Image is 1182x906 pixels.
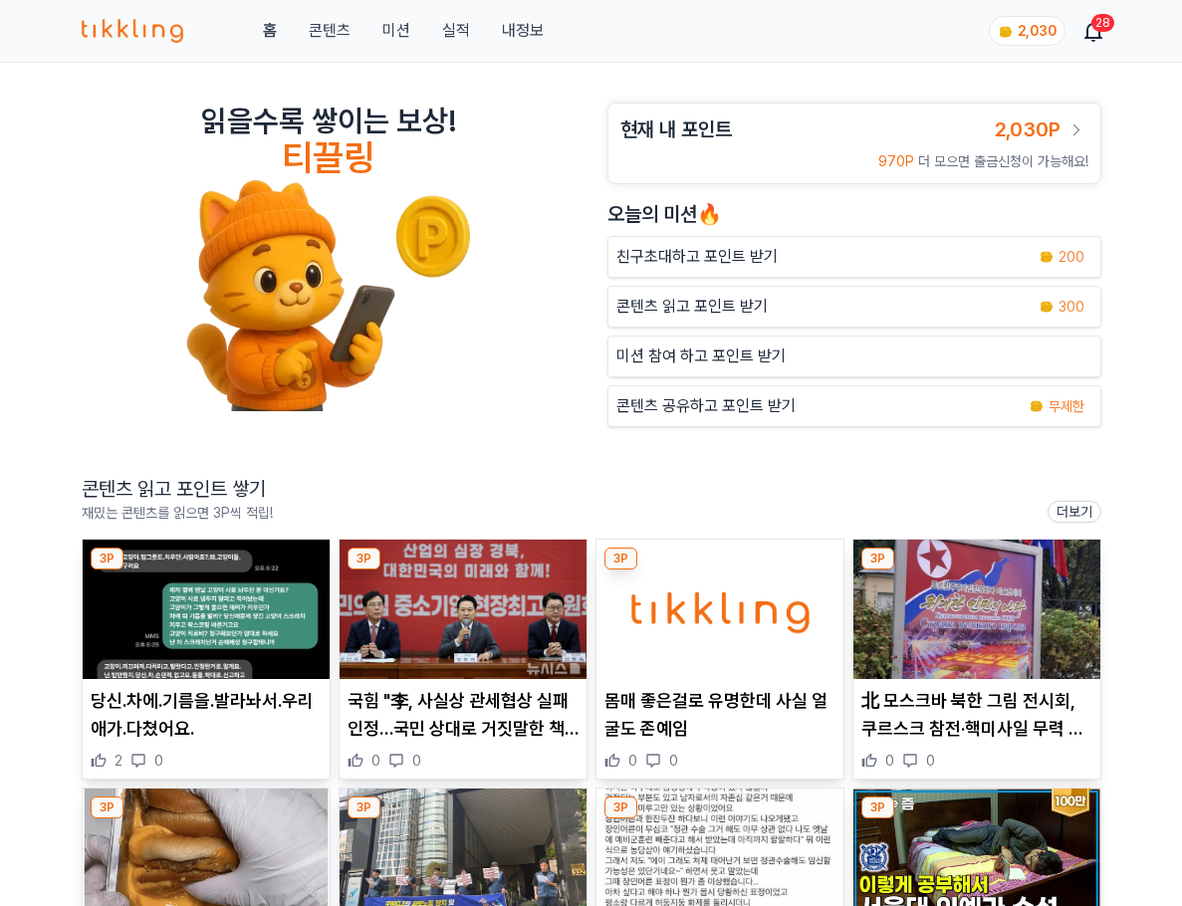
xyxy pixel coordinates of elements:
span: 0 [885,751,894,771]
a: 28 [1085,19,1101,43]
a: 실적 [442,19,470,43]
p: 미션 참여 하고 포인트 받기 [616,344,786,368]
a: 콘텐츠 [309,19,351,43]
span: 2,030P [995,117,1061,141]
p: 콘텐츠 읽고 포인트 받기 [616,295,768,319]
div: 3P [861,796,894,818]
span: 0 [628,751,637,771]
img: 국힘 "李, 사실상 관세협상 실패 인정…국민 상대로 거짓말한 책임자 경질하라"(종합) [340,540,587,679]
div: 3P 당신.차에.기름을.발라놔서.우리애가.다쳤어요. 당신.차에.기름을.발라놔서.우리애가.다쳤어요. 2 0 [82,539,331,780]
img: coin [1039,299,1055,315]
h2: 콘텐츠 읽고 포인트 쌓기 [82,475,273,503]
p: 국힘 "李, 사실상 관세협상 실패 인정…국민 상대로 거짓말한 책임자 경질하라"(종합) [348,687,579,743]
div: 3P [91,796,123,818]
a: coin 2,030 [989,16,1062,46]
span: 2,030 [1018,23,1057,39]
div: 3P [604,796,637,818]
div: 3P 北 모스크바 북한 그림 전시회, 쿠르스크 참전·핵미사일 무력 강조 北 모스크바 북한 그림 전시회, 쿠르스크 참전·핵미사일 무력 강조 0 0 [852,539,1101,780]
h4: 티끌링 [282,138,374,178]
img: coin [1029,398,1045,414]
span: 0 [669,751,678,771]
div: 3P [91,548,123,569]
span: 0 [154,751,163,771]
img: coin [1039,249,1055,265]
button: 친구초대하고 포인트 받기 coin 200 [607,236,1101,278]
a: 내정보 [502,19,544,43]
div: 28 [1091,14,1114,32]
p: 콘텐츠 공유하고 포인트 받기 [616,394,796,418]
span: 200 [1059,247,1084,267]
img: 北 모스크바 북한 그림 전시회, 쿠르스크 참전·핵미사일 무력 강조 [853,540,1100,679]
p: 北 모스크바 북한 그림 전시회, 쿠르스크 참전·핵미사일 무력 강조 [861,687,1092,743]
h2: 읽을수록 쌓이는 보상! [201,103,456,138]
p: 재밌는 콘텐츠를 읽으면 3P씩 적립! [82,503,273,523]
p: 친구초대하고 포인트 받기 [616,245,778,269]
div: 3P [348,796,380,818]
a: 홈 [263,19,277,43]
span: 0 [926,751,935,771]
span: 970P [878,153,914,169]
span: 무제한 [1049,396,1084,416]
a: 콘텐츠 읽고 포인트 받기 coin 300 [607,286,1101,328]
p: 몸매 좋은걸로 유명한데 사실 얼굴도 존예임 [604,687,835,743]
span: 300 [1059,297,1084,317]
span: 0 [371,751,380,771]
a: 더보기 [1048,501,1101,523]
span: 2 [115,751,122,771]
img: tikkling_character [185,178,472,411]
div: 3P 국힘 "李, 사실상 관세협상 실패 인정…국민 상대로 거짓말한 책임자 경질하라"(종합) 국힘 "李, 사실상 관세협상 실패 인정…국민 상대로 거짓말한 책임자 경질하라"(종합... [339,539,588,780]
button: 미션 [382,19,410,43]
span: 0 [412,751,421,771]
h2: 오늘의 미션🔥 [607,200,1101,228]
img: 티끌링 [82,19,184,43]
img: 몸매 좋은걸로 유명한데 사실 얼굴도 존예임 [596,540,843,679]
h3: 현재 내 포인트 [620,115,732,143]
a: 2,030P [995,115,1088,143]
img: coin [998,24,1014,40]
div: 3P 몸매 좋은걸로 유명한데 사실 얼굴도 존예임 몸매 좋은걸로 유명한데 사실 얼굴도 존예임 0 0 [595,539,844,780]
div: 3P [861,548,894,569]
p: 당신.차에.기름을.발라놔서.우리애가.다쳤어요. [91,687,322,743]
img: 당신.차에.기름을.발라놔서.우리애가.다쳤어요. [83,540,330,679]
span: 더 모으면 출금신청이 가능해요! [918,153,1088,169]
a: 콘텐츠 공유하고 포인트 받기 coin 무제한 [607,385,1101,427]
button: 미션 참여 하고 포인트 받기 [607,336,1101,377]
div: 3P [604,548,637,569]
div: 3P [348,548,380,569]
